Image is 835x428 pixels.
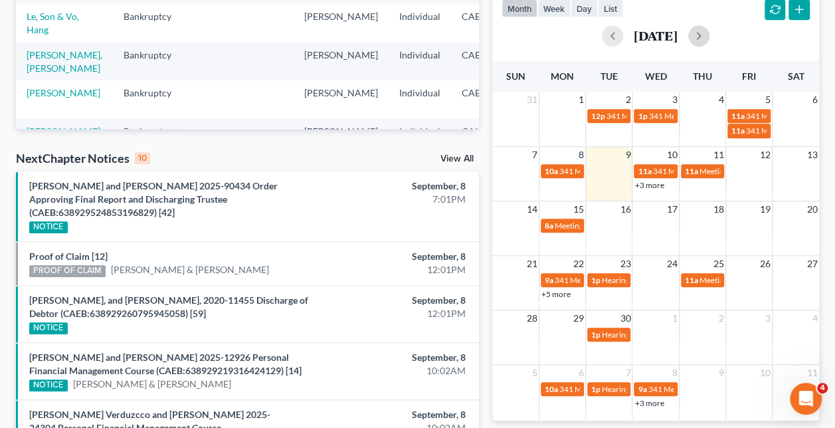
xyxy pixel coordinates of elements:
span: 8a [545,221,553,231]
span: 341 Meeting for Cariss Milano & [PERSON_NAME] [606,111,781,121]
a: View All [440,154,474,163]
span: 9a [638,384,646,394]
span: 1p [591,384,601,394]
td: [PERSON_NAME] [294,80,389,118]
td: Individual [389,5,451,43]
span: 1 [577,92,585,108]
iframe: Intercom live chat [790,383,822,415]
span: 10a [545,166,558,176]
span: 1 [671,310,679,326]
span: Tue [601,70,618,82]
span: 21 [525,256,539,272]
span: Sat [787,70,804,82]
span: 23 [618,256,632,272]
span: 7 [531,147,539,163]
span: 11a [685,275,698,285]
span: 11a [731,126,745,136]
span: Hearing for [PERSON_NAME] [602,330,705,340]
span: 11 [712,147,725,163]
span: 30 [618,310,632,326]
span: 6 [811,92,819,108]
div: 12:01PM [329,263,466,276]
div: 12:01PM [329,307,466,320]
div: 7:01PM [329,193,466,206]
span: 2 [717,310,725,326]
span: 15 [572,201,585,217]
span: 341 Meeting for [PERSON_NAME] [652,166,772,176]
span: 17 [666,201,679,217]
div: NOTICE [29,322,68,334]
span: 29 [572,310,585,326]
span: 11a [685,166,698,176]
span: 18 [712,201,725,217]
td: [PERSON_NAME] [294,43,389,80]
h2: [DATE] [634,29,678,43]
span: 10a [545,384,558,394]
td: [PERSON_NAME] [294,119,389,157]
span: 16 [618,201,632,217]
span: 12 [759,147,772,163]
span: 31 [525,92,539,108]
div: NextChapter Notices [16,150,150,166]
div: September, 8 [329,179,466,193]
span: 9 [624,147,632,163]
span: 1p [591,275,601,285]
span: 6 [577,365,585,381]
div: September, 8 [329,294,466,307]
span: 4 [717,92,725,108]
span: 10 [666,147,679,163]
a: Proof of Claim [12] [29,251,108,262]
span: 5 [764,92,772,108]
span: 8 [577,147,585,163]
span: Mon [551,70,574,82]
span: 28 [525,310,539,326]
span: 9a [545,275,553,285]
a: [PERSON_NAME] [27,87,100,98]
span: 341 Meeting for [PERSON_NAME] & [PERSON_NAME] [559,384,749,394]
div: 10 [135,152,150,164]
span: 8 [671,365,679,381]
span: 11 [806,365,819,381]
span: Thu [693,70,712,82]
td: CAEB [451,43,516,80]
span: 3 [671,92,679,108]
td: [PERSON_NAME] [294,5,389,43]
a: [PERSON_NAME] & [PERSON_NAME] [73,377,231,391]
span: 25 [712,256,725,272]
span: Meeting of Creditors for Cariss Milano & [PERSON_NAME] [555,221,757,231]
a: +3 more [634,398,664,408]
div: NOTICE [29,379,68,391]
td: Individual [389,119,451,157]
a: +3 more [634,180,664,190]
a: Le, Son & Vo, Hang [27,11,79,35]
span: 10 [759,365,772,381]
div: September, 8 [329,408,466,421]
td: CAEB [451,119,516,157]
span: 12p [591,111,605,121]
td: Bankruptcy [113,5,196,43]
a: [PERSON_NAME] and [PERSON_NAME] 2025-90434 Order Approving Final Report and Discharging Trustee (... [29,180,278,218]
td: Bankruptcy [113,43,196,80]
div: 10:02AM [329,364,466,377]
span: 3 [764,310,772,326]
span: 5 [531,365,539,381]
span: 4 [817,383,828,393]
a: [PERSON_NAME], [PERSON_NAME] [27,49,102,74]
span: 14 [525,201,539,217]
a: [PERSON_NAME] & [PERSON_NAME] [111,263,269,276]
span: 341 Meeting for [PERSON_NAME] [PERSON_NAME] [555,275,738,285]
a: +5 more [541,289,571,299]
span: 4 [811,310,819,326]
span: Hearing for [PERSON_NAME] [602,275,705,285]
span: Fri [742,70,756,82]
a: [PERSON_NAME] and [PERSON_NAME] 2025-12926 Personal Financial Management Course (CAEB:63892921931... [29,352,302,376]
span: 1p [591,330,601,340]
span: Hearing for [PERSON_NAME] & [PERSON_NAME] [602,384,776,394]
span: 22 [572,256,585,272]
a: [PERSON_NAME] [27,126,100,137]
span: Wed [644,70,666,82]
td: CAEB [451,80,516,118]
span: 7 [624,365,632,381]
span: 11a [731,111,745,121]
td: Individual [389,43,451,80]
